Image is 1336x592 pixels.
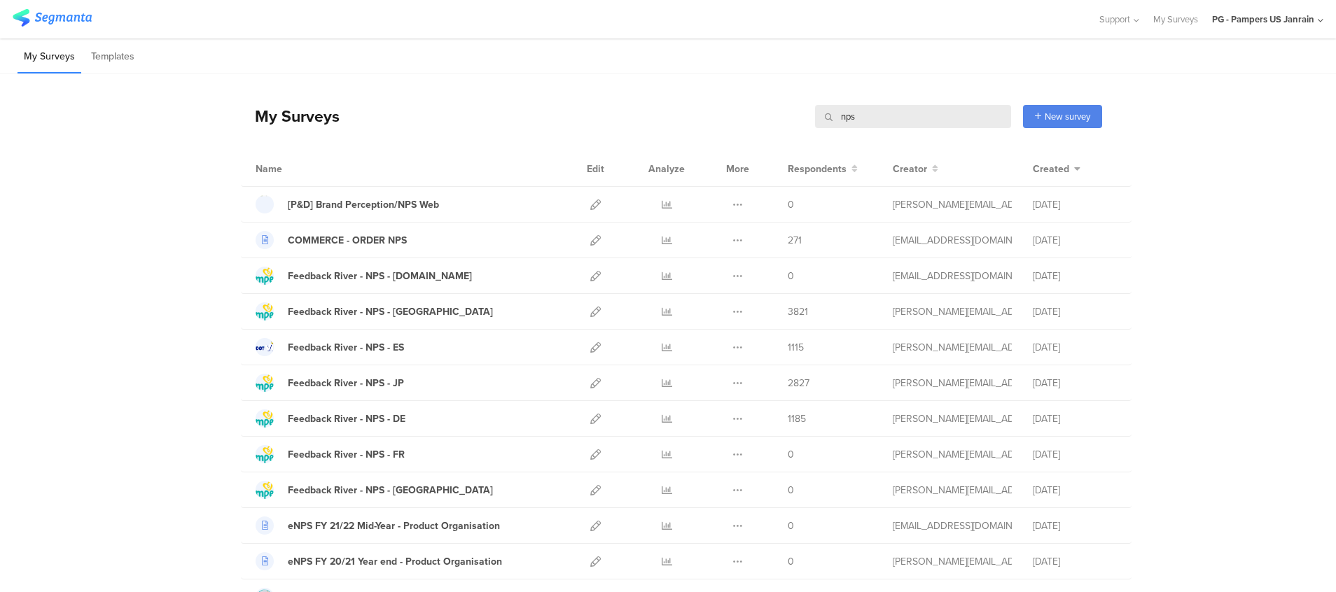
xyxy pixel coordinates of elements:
[256,302,493,320] a: Feedback River - NPS - [GEOGRAPHIC_DATA]
[893,162,927,176] span: Creator
[1033,233,1117,248] div: [DATE]
[788,197,794,212] span: 0
[256,552,502,570] a: eNPS FY 20/21 Year end - Product Organisation
[256,338,404,356] a: Feedback River - NPS - ES
[893,447,1012,462] div: laporta.a@pg.com
[288,197,439,212] div: [P&D] Brand Perception/NPS Web
[788,447,794,462] span: 0
[1212,13,1314,26] div: PG - Pampers US Janrain
[288,519,500,533] div: eNPS FY 21/22 Mid-Year - Product Organisation
[288,304,493,319] div: Feedback River - NPS - US
[1033,554,1117,569] div: [DATE]
[1045,110,1090,123] span: New survey
[893,376,1012,390] div: laporta.a@pg.com
[241,104,340,128] div: My Surveys
[256,231,407,249] a: COMMERCE - ORDER NPS
[288,483,493,498] div: Feedback River - NPS - UK
[256,195,439,213] a: [P&D] Brand Perception/NPS Web
[288,554,502,569] div: eNPS FY 20/21 Year end - Product Organisation
[788,519,794,533] span: 0
[580,151,611,186] div: Edit
[288,269,472,283] div: Feedback River - NPS - Pampers.com
[256,445,405,463] a: Feedback River - NPS - FR
[893,233,1012,248] div: dova.c@pg.com
[1099,13,1130,26] span: Support
[893,162,938,176] button: Creator
[256,516,500,535] a: eNPS FY 21/22 Mid-Year - Product Organisation
[788,269,794,283] span: 0
[788,304,808,319] span: 3821
[288,233,407,248] div: COMMERCE - ORDER NPS
[893,304,1012,319] div: laporta.a@pg.com
[256,267,472,285] a: Feedback River - NPS - [DOMAIN_NAME]
[646,151,688,186] div: Analyze
[256,481,493,499] a: Feedback River - NPS - [GEOGRAPHIC_DATA]
[256,162,340,176] div: Name
[85,41,141,73] li: Templates
[788,483,794,498] span: 0
[788,411,806,426] span: 1185
[1033,269,1117,283] div: [DATE]
[288,447,405,462] div: Feedback River - NPS - FR
[723,151,753,186] div: More
[1033,162,1069,176] span: Created
[1033,162,1080,176] button: Created
[893,483,1012,498] div: laporta.a@pg.com
[893,197,1012,212] div: gick.s.1@pg.com
[788,233,802,248] span: 271
[893,340,1012,355] div: laporta.a@pg.com
[13,9,92,27] img: segmanta logo
[788,340,804,355] span: 1115
[1033,447,1117,462] div: [DATE]
[893,411,1012,426] div: laporta.a@pg.com
[18,41,81,73] li: My Surveys
[256,409,405,428] a: Feedback River - NPS - DE
[1033,340,1117,355] div: [DATE]
[788,554,794,569] span: 0
[1033,483,1117,498] div: [DATE]
[815,105,1011,128] input: Survey Name, Creator...
[1033,519,1117,533] div: [DATE]
[893,554,1012,569] div: laporta.a@pg.com
[893,269,1012,283] div: pampidis.a@pg.com
[288,411,405,426] div: Feedback River - NPS - DE
[288,376,404,390] div: Feedback River - NPS - JP
[788,376,809,390] span: 2827
[288,340,404,355] div: Feedback River - NPS - ES
[788,162,858,176] button: Respondents
[893,519,1012,533] div: lediana.hyseni@saatchi.hu
[1033,376,1117,390] div: [DATE]
[1033,411,1117,426] div: [DATE]
[1033,304,1117,319] div: [DATE]
[1033,197,1117,212] div: [DATE]
[788,162,847,176] span: Respondents
[256,374,404,392] a: Feedback River - NPS - JP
